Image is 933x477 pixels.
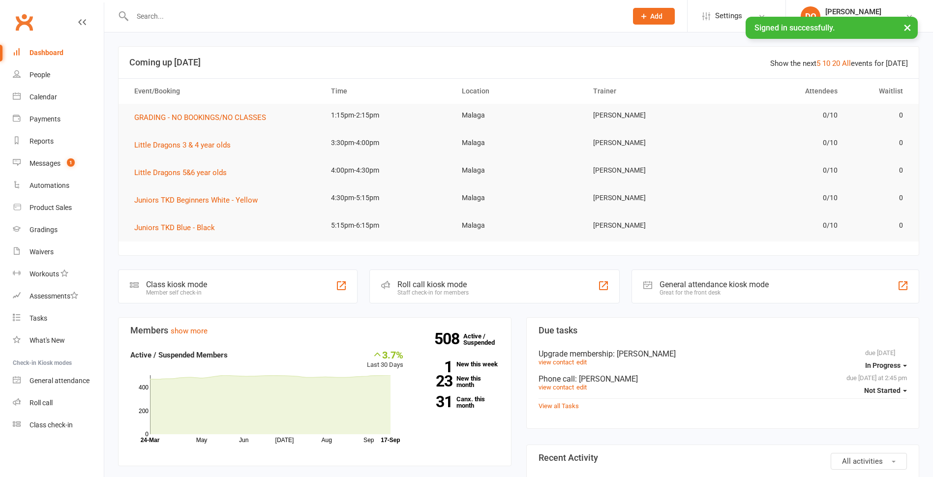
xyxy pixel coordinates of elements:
a: edit [576,384,587,391]
a: view contact [539,384,574,391]
button: GRADING - NO BOOKINGS/NO CLASSES [134,112,273,123]
div: People [30,71,50,79]
button: Little Dragons 5&6 year olds [134,167,234,179]
button: × [899,17,916,38]
a: Workouts [13,263,104,285]
button: Juniors TKD Blue - Black [134,222,222,234]
td: 5:15pm-6:15pm [322,214,453,237]
h3: Due tasks [539,326,907,335]
td: 0 [846,186,912,209]
td: Malaga [453,159,584,182]
a: show more [171,327,208,335]
button: Little Dragons 3 & 4 year olds [134,139,238,151]
strong: Active / Suspended Members [130,351,228,359]
div: Roll call [30,399,53,407]
strong: 23 [418,374,452,388]
td: [PERSON_NAME] [584,159,715,182]
th: Time [322,79,453,104]
div: [PERSON_NAME] [825,7,897,16]
div: Gradings [30,226,58,234]
div: Payments [30,115,60,123]
td: Malaga [453,214,584,237]
a: All [842,59,851,68]
div: Show the next events for [DATE] [770,58,908,69]
div: Phone call [539,374,907,384]
td: 0/10 [715,159,846,182]
div: General attendance kiosk mode [660,280,769,289]
td: 0/10 [715,104,846,127]
a: 1New this week [418,361,499,367]
strong: 508 [434,331,463,346]
button: Juniors TKD Beginners White - Yellow [134,194,265,206]
td: 4:30pm-5:15pm [322,186,453,209]
div: Last 30 Days [367,349,403,370]
a: Tasks [13,307,104,329]
div: Class kiosk mode [146,280,207,289]
td: [PERSON_NAME] [584,104,715,127]
span: In Progress [865,361,901,369]
td: 0 [846,159,912,182]
td: [PERSON_NAME] [584,214,715,237]
a: 508Active / Suspended [463,326,507,353]
div: Class check-in [30,421,73,429]
div: Assessments [30,292,78,300]
div: What's New [30,336,65,344]
a: Gradings [13,219,104,241]
th: Waitlist [846,79,912,104]
td: 3:30pm-4:00pm [322,131,453,154]
span: Not Started [864,387,901,394]
div: ATI Martial Arts Malaga [825,16,897,25]
div: Staff check-in for members [397,289,469,296]
td: [PERSON_NAME] [584,186,715,209]
a: General attendance kiosk mode [13,370,104,392]
input: Search... [129,9,620,23]
a: 10 [822,59,830,68]
a: 5 [816,59,820,68]
span: Little Dragons 5&6 year olds [134,168,227,177]
a: Calendar [13,86,104,108]
div: Messages [30,159,60,167]
a: Clubworx [12,10,36,34]
a: Product Sales [13,197,104,219]
td: Malaga [453,104,584,127]
div: Calendar [30,93,57,101]
td: 0/10 [715,131,846,154]
strong: 1 [418,359,452,374]
td: 0 [846,214,912,237]
div: Product Sales [30,204,72,211]
th: Event/Booking [125,79,322,104]
a: Reports [13,130,104,152]
a: Messages 1 [13,152,104,175]
a: Assessments [13,285,104,307]
a: Dashboard [13,42,104,64]
a: view contact [539,358,574,366]
div: 3.7% [367,349,403,360]
td: 4:00pm-4:30pm [322,159,453,182]
td: Malaga [453,131,584,154]
a: 31Canx. this month [418,396,499,409]
span: Juniors TKD Blue - Black [134,223,215,232]
button: Not Started [864,382,907,399]
div: Tasks [30,314,47,322]
th: Trainer [584,79,715,104]
a: View all Tasks [539,402,579,410]
td: 1:15pm-2:15pm [322,104,453,127]
a: Roll call [13,392,104,414]
td: 0/10 [715,186,846,209]
a: Payments [13,108,104,130]
a: 23New this month [418,375,499,388]
h3: Members [130,326,499,335]
div: Workouts [30,270,59,278]
span: 1 [67,158,75,167]
div: Roll call kiosk mode [397,280,469,289]
div: Dashboard [30,49,63,57]
div: General attendance [30,377,90,385]
span: : [PERSON_NAME] [613,349,676,358]
td: Malaga [453,186,584,209]
td: 0 [846,131,912,154]
span: Add [650,12,662,20]
a: edit [576,358,587,366]
div: Automations [30,181,69,189]
div: Upgrade membership [539,349,907,358]
td: [PERSON_NAME] [584,131,715,154]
